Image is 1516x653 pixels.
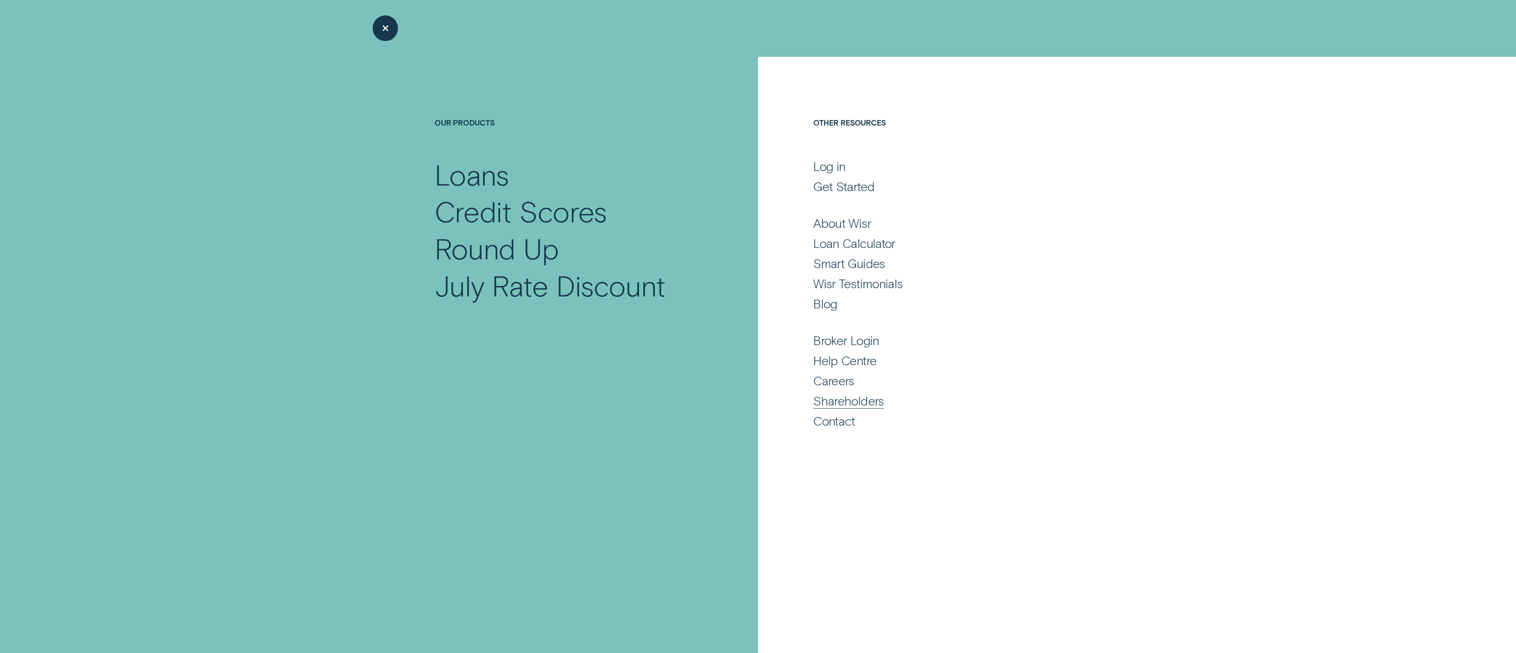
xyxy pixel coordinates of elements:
a: Round Up [435,230,699,267]
a: Shareholders [813,393,1081,408]
div: Credit Scores [435,193,607,230]
div: Wisr Testimonials [813,276,902,291]
a: Contact [813,413,1081,428]
div: Careers [813,373,854,388]
a: Log in [813,158,1081,174]
a: Loan Calculator [813,235,1081,251]
div: Contact [813,413,855,428]
div: Loan Calculator [813,235,895,251]
a: About Wisr [813,215,1081,231]
div: Shareholders [813,393,884,408]
a: Careers [813,373,1081,388]
a: Broker Login [813,332,1081,348]
div: Log in [813,158,845,174]
a: Loans [435,156,699,193]
div: Blog [813,296,837,311]
div: Round Up [435,230,559,267]
a: Wisr Testimonials [813,276,1081,291]
a: Help Centre [813,353,1081,368]
div: Loans [435,156,509,193]
div: About Wisr [813,215,871,231]
div: July Rate Discount [435,267,666,304]
a: Blog [813,296,1081,311]
button: Close Menu [373,15,398,41]
div: Help Centre [813,353,876,368]
a: Credit Scores [435,193,699,230]
div: Broker Login [813,332,879,348]
div: Smart Guides [813,255,885,271]
h4: Other Resources [813,118,1081,156]
a: Get Started [813,178,1081,194]
div: Get Started [813,178,874,194]
h4: Our Products [435,118,699,156]
a: Smart Guides [813,255,1081,271]
a: July Rate Discount [435,267,699,304]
